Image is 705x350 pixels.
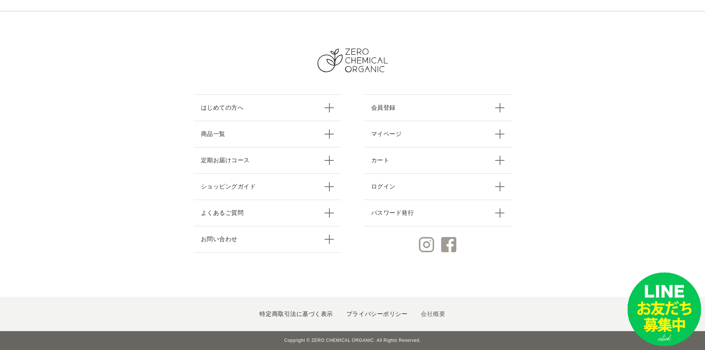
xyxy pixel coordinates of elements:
a: ショッピングガイド [194,173,342,200]
a: 特定商取引法に基づく表示 [259,311,333,317]
a: プライバシーポリシー [346,311,407,317]
a: マイページ [364,121,512,147]
img: small_line.png [627,272,701,346]
img: ZERO CHEMICAL ORGANIC [318,49,388,73]
a: カート [364,147,512,173]
a: お問い合わせ [194,226,342,253]
a: 定期お届けコース [194,147,342,173]
a: パスワード発行 [364,200,512,226]
a: 会社概要 [421,311,445,317]
img: Instagram [419,237,434,252]
a: ログイン [364,173,512,200]
img: Facebook [441,237,456,252]
a: よくあるご質問 [194,200,342,226]
a: はじめての方へ [194,94,342,121]
a: 商品一覧 [194,121,342,147]
a: 会員登録 [364,94,512,121]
